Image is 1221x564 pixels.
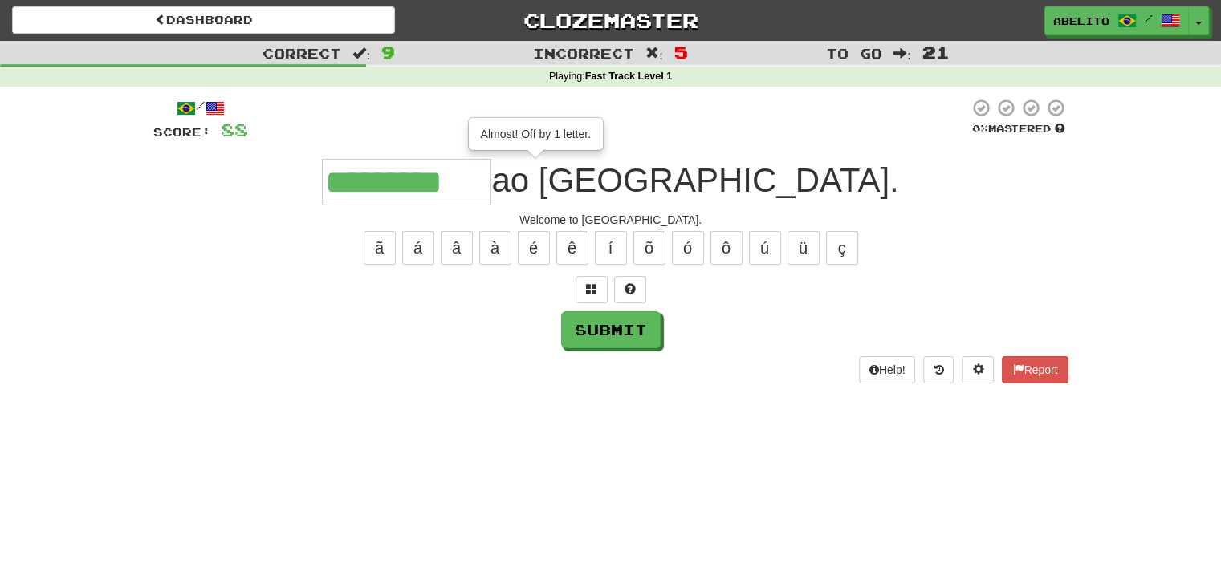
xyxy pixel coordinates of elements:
span: 21 [922,43,950,62]
a: Clozemaster [419,6,802,34]
button: é [518,231,550,265]
div: Welcome to [GEOGRAPHIC_DATA]. [153,212,1068,228]
span: To go [826,45,882,61]
span: Almost! Off by 1 letter. [481,128,591,140]
span: : [645,47,663,60]
span: 0 % [972,122,988,135]
button: â [441,231,473,265]
button: õ [633,231,665,265]
span: ao [GEOGRAPHIC_DATA]. [491,161,898,199]
button: Round history (alt+y) [923,356,954,383]
span: / [1145,13,1153,24]
button: Single letter hint - you only get 1 per sentence and score half the points! alt+h [614,276,646,303]
span: abelito [1053,14,1109,28]
span: 88 [221,120,248,140]
span: Correct [263,45,341,61]
button: Help! [859,356,916,383]
button: ü [788,231,820,265]
button: ó [672,231,704,265]
button: ç [826,231,858,265]
button: ú [749,231,781,265]
button: ô [710,231,743,265]
button: á [402,231,434,265]
a: Dashboard [12,6,395,34]
span: 9 [381,43,395,62]
button: Report [1002,356,1068,383]
button: í [595,231,627,265]
span: 5 [674,43,688,62]
div: / [153,98,248,118]
strong: Fast Track Level 1 [585,71,673,82]
button: Switch sentence to multiple choice alt+p [576,276,608,303]
button: ã [364,231,396,265]
div: Mastered [969,122,1068,136]
button: ê [556,231,588,265]
button: à [479,231,511,265]
button: Submit [561,311,661,348]
a: abelito / [1044,6,1189,35]
span: Score: [153,125,211,139]
span: Incorrect [533,45,634,61]
span: : [352,47,370,60]
span: : [893,47,911,60]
